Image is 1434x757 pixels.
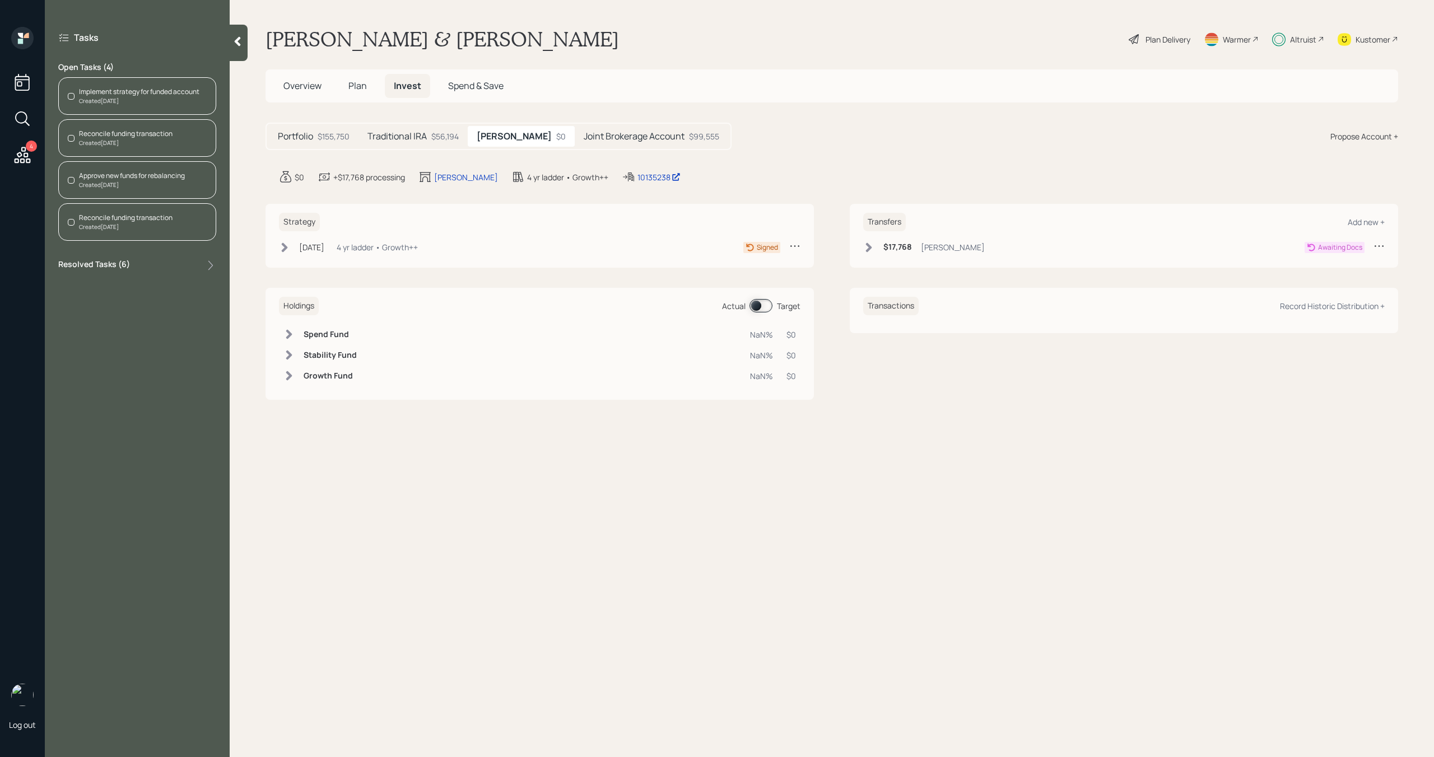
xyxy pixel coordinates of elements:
[584,131,685,142] h5: Joint Brokerage Account
[299,241,324,253] div: [DATE]
[266,27,619,52] h1: [PERSON_NAME] & [PERSON_NAME]
[477,131,552,142] h5: [PERSON_NAME]
[786,329,796,340] div: $0
[26,141,37,152] div: 4
[79,181,185,189] div: Created [DATE]
[863,297,919,315] h6: Transactions
[750,329,773,340] div: NaN%
[556,130,566,142] div: $0
[367,131,427,142] h5: Traditional IRA
[777,300,800,312] div: Target
[1280,301,1385,311] div: Record Historic Distribution +
[1348,217,1385,227] div: Add new +
[333,171,405,183] div: +$17,768 processing
[921,241,985,253] div: [PERSON_NAME]
[1330,130,1398,142] div: Propose Account +
[757,242,778,253] div: Signed
[304,330,357,339] h6: Spend Fund
[448,80,504,92] span: Spend & Save
[394,80,421,92] span: Invest
[79,223,173,231] div: Created [DATE]
[1290,34,1316,45] div: Altruist
[58,259,130,272] label: Resolved Tasks ( 6 )
[79,129,173,139] div: Reconcile funding transaction
[348,80,367,92] span: Plan
[283,80,322,92] span: Overview
[337,241,418,253] div: 4 yr ladder • Growth++
[1223,34,1251,45] div: Warmer
[431,130,459,142] div: $56,194
[1318,242,1362,253] div: Awaiting Docs
[74,31,99,44] label: Tasks
[295,171,304,183] div: $0
[79,171,185,181] div: Approve new funds for rebalancing
[278,131,313,142] h5: Portfolio
[1146,34,1190,45] div: Plan Delivery
[786,370,796,382] div: $0
[434,171,498,183] div: [PERSON_NAME]
[79,213,173,223] div: Reconcile funding transaction
[9,719,36,730] div: Log out
[58,62,216,73] label: Open Tasks ( 4 )
[304,351,357,360] h6: Stability Fund
[79,97,199,105] div: Created [DATE]
[304,371,357,381] h6: Growth Fund
[1356,34,1390,45] div: Kustomer
[527,171,608,183] div: 4 yr ladder • Growth++
[279,297,319,315] h6: Holdings
[318,130,350,142] div: $155,750
[79,139,173,147] div: Created [DATE]
[883,242,912,252] h6: $17,768
[750,349,773,361] div: NaN%
[637,171,681,183] div: 10135238
[722,300,746,312] div: Actual
[689,130,719,142] div: $99,555
[279,213,320,231] h6: Strategy
[786,349,796,361] div: $0
[863,213,906,231] h6: Transfers
[11,684,34,706] img: michael-russo-headshot.png
[79,87,199,97] div: Implement strategy for funded account
[750,370,773,382] div: NaN%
